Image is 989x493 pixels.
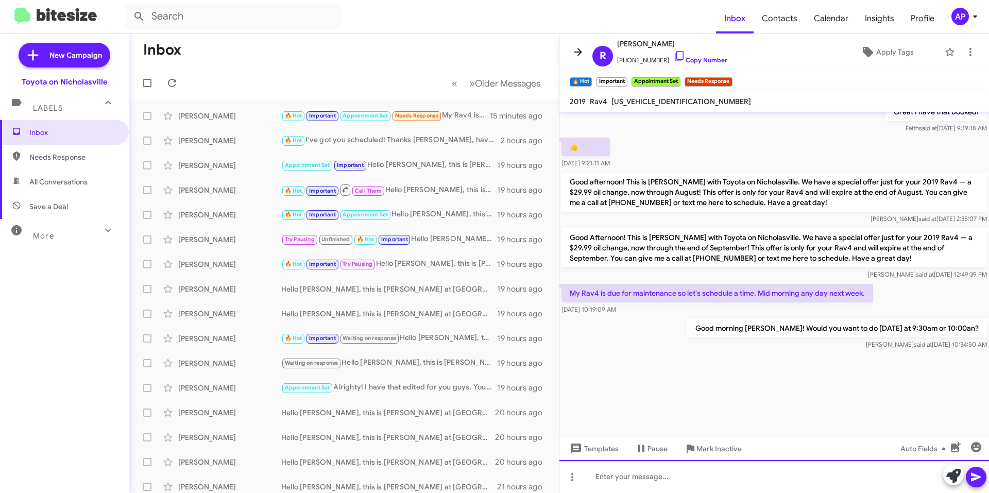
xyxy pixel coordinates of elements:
span: Appointment Set [285,384,330,391]
div: Toyota on Nicholasville [22,77,108,87]
button: Auto Fields [892,439,958,458]
span: [PERSON_NAME] [617,38,727,50]
div: [PERSON_NAME] [178,432,281,443]
div: 21 hours ago [497,482,551,492]
span: All Conversations [29,177,88,187]
span: Needs Response [29,152,117,162]
span: Apply Tags [876,43,914,61]
div: [PERSON_NAME] [178,309,281,319]
span: [PERSON_NAME] [DATE] 12:49:39 PM [868,270,987,278]
p: Good afternoon! This is [PERSON_NAME] with Toyota on Nicholasville. We have a special offer just ... [561,173,987,212]
span: 🔥 Hot [285,137,302,144]
div: 19 hours ago [497,210,551,220]
span: Inbox [29,127,117,138]
div: Hello [PERSON_NAME], this is [PERSON_NAME] at [GEOGRAPHIC_DATA] on [GEOGRAPHIC_DATA]. It's been a... [281,309,497,319]
div: 20 hours ago [495,457,551,467]
div: 19 hours ago [497,160,551,171]
small: Important [596,77,627,87]
span: Labels [33,104,63,113]
div: [PERSON_NAME] [178,482,281,492]
span: Auto Fields [900,439,950,458]
div: AP [951,8,969,25]
input: Search [125,4,341,29]
p: Good morning [PERSON_NAME]! Would you want to do [DATE] at 9:30am or 10:00an? [687,319,987,337]
div: 19 hours ago [497,259,551,269]
p: Good Afternoon! This is [PERSON_NAME] with Toyota on Nicholasville. We have a special offer just ... [561,228,987,267]
div: [PERSON_NAME] [178,383,281,393]
span: Important [309,188,336,194]
div: Hello [PERSON_NAME], this is [PERSON_NAME] at [GEOGRAPHIC_DATA] on [GEOGRAPHIC_DATA]. It's been a... [281,407,495,418]
nav: Page navigation example [446,73,547,94]
div: [PERSON_NAME] [178,358,281,368]
span: said at [918,215,936,223]
span: Important [381,236,408,243]
button: Pause [627,439,676,458]
div: Hello [PERSON_NAME], this is [PERSON_NAME] at [GEOGRAPHIC_DATA] on [GEOGRAPHIC_DATA]. It's been a... [281,482,497,492]
span: « [452,77,457,90]
span: [PHONE_NUMBER] [617,50,727,65]
p: 👍 [561,138,610,156]
span: Important [309,112,336,119]
div: [PERSON_NAME] [178,333,281,344]
p: Great I have that booked! [885,103,987,121]
span: More [33,231,54,241]
div: 20 hours ago [495,432,551,443]
div: Hello [PERSON_NAME], this is [PERSON_NAME] at [GEOGRAPHIC_DATA] on [GEOGRAPHIC_DATA]. It's been a... [281,258,497,270]
div: [PERSON_NAME] [178,234,281,245]
span: New Campaign [49,50,102,60]
div: [PERSON_NAME] [178,284,281,294]
span: Appointment Set [285,162,330,168]
small: 🔥 Hot [570,77,592,87]
span: R [600,48,606,64]
a: Contacts [754,4,806,33]
div: 20 hours ago [495,407,551,418]
a: Calendar [806,4,857,33]
span: Call Them [355,188,382,194]
span: said at [919,124,937,132]
span: Waiting on response [285,360,338,366]
span: said at [916,270,934,278]
h1: Inbox [143,42,181,58]
span: Faith [DATE] 9:19:18 AM [906,124,987,132]
a: New Campaign [19,43,110,67]
span: [US_VEHICLE_IDENTIFICATION_NUMBER] [611,97,751,106]
div: 19 hours ago [497,333,551,344]
span: Pause [647,439,668,458]
div: Hello [PERSON_NAME], this is [PERSON_NAME] at [GEOGRAPHIC_DATA] on [GEOGRAPHIC_DATA]. It's been a... [281,457,495,467]
div: 19 hours ago [497,185,551,195]
div: 19 hours ago [497,234,551,245]
div: 15 minutes ago [490,111,551,121]
span: [DATE] 9:21:11 AM [561,159,610,167]
span: said at [914,341,932,348]
span: 🔥 Hot [285,112,302,119]
div: Hello [PERSON_NAME], this is [PERSON_NAME] at [GEOGRAPHIC_DATA] on [GEOGRAPHIC_DATA]. It's been a... [281,209,497,220]
div: My Rav4 is due for maintenance so let's schedule a time. Mid morning any day next week. [281,110,490,122]
span: Appointment Set [343,112,388,119]
span: Appointment Set [343,211,388,218]
a: Profile [902,4,943,33]
span: Mark Inactive [696,439,742,458]
p: My Rav4 is due for maintenance so let's schedule a time. Mid morning any day next week. [561,284,873,302]
span: Try Pausing [343,261,372,267]
div: [PERSON_NAME] [178,259,281,269]
button: Apply Tags [834,43,940,61]
span: 🔥 Hot [285,335,302,342]
div: 19 hours ago [497,284,551,294]
span: 2019 [570,97,586,106]
span: Important [337,162,364,168]
div: 19 hours ago [497,358,551,368]
span: Unfinished [321,236,350,243]
div: [PERSON_NAME] [178,135,281,146]
span: [DATE] 10:19:09 AM [561,305,616,313]
div: [PERSON_NAME] [178,160,281,171]
span: Important [309,335,336,342]
div: I've got you scheduled! Thanks [PERSON_NAME], have a great day! [281,134,501,146]
div: 19 hours ago [497,383,551,393]
span: [PERSON_NAME] [DATE] 2:35:07 PM [871,215,987,223]
div: Hello [PERSON_NAME], this is [PERSON_NAME] at [GEOGRAPHIC_DATA] on [GEOGRAPHIC_DATA]. It's been a... [281,159,497,171]
button: Mark Inactive [676,439,750,458]
a: Inbox [716,4,754,33]
button: Previous [446,73,464,94]
span: Important [309,211,336,218]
